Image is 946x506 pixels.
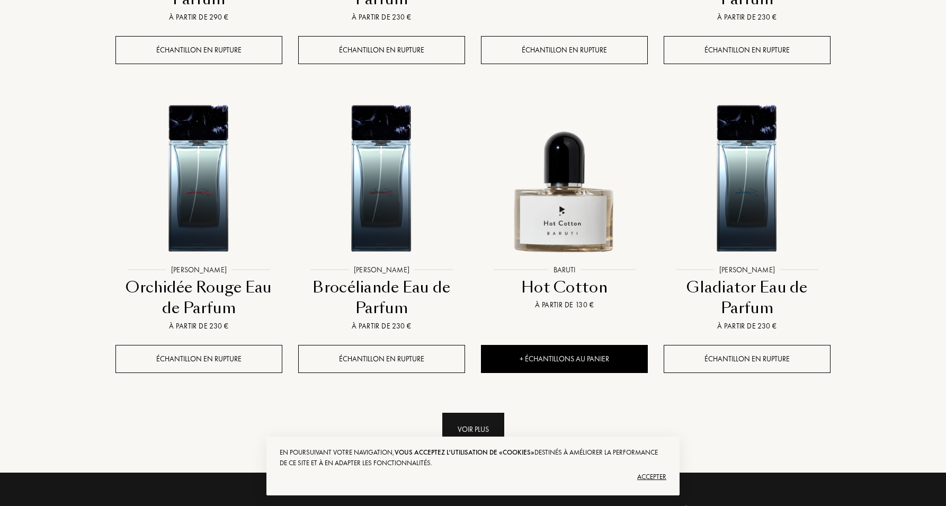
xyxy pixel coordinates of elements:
div: À partir de 230 € [120,321,278,332]
span: vous acceptez l'utilisation de «cookies» [395,448,534,457]
div: Gladiator Eau de Parfum [668,277,826,319]
div: À partir de 230 € [302,321,461,332]
a: Gladiator Eau de Parfum Sora Dora[PERSON_NAME]Gladiator Eau de ParfumÀ partir de 230 € [664,83,831,345]
div: À partir de 230 € [302,12,461,23]
div: À partir de 230 € [668,12,826,23]
a: Brocéliande Eau de Parfum Sora Dora[PERSON_NAME]Brocéliande Eau de ParfumÀ partir de 230 € [298,83,465,345]
div: Échantillon en rupture [664,345,831,373]
div: Voir plus [442,413,504,446]
div: Échantillon en rupture [298,36,465,64]
img: Hot Cotton Baruti [482,94,647,259]
img: Gladiator Eau de Parfum Sora Dora [665,94,829,259]
img: Brocéliande Eau de Parfum Sora Dora [299,94,464,259]
div: En poursuivant votre navigation, destinés à améliorer la performance de ce site et à en adapter l... [280,447,666,468]
img: Orchidée Rouge Eau de Parfum Sora Dora [117,94,281,259]
div: À partir de 130 € [485,299,644,310]
div: Échantillon en rupture [298,345,465,373]
div: À partir de 290 € [120,12,278,23]
div: Brocéliande Eau de Parfum [302,277,461,319]
a: Hot Cotton BarutiBarutiHot CottonÀ partir de 130 € [481,83,648,324]
a: Orchidée Rouge Eau de Parfum Sora Dora[PERSON_NAME]Orchidée Rouge Eau de ParfumÀ partir de 230 € [115,83,282,345]
div: Échantillon en rupture [115,345,282,373]
div: Orchidée Rouge Eau de Parfum [120,277,278,319]
div: Échantillon en rupture [115,36,282,64]
div: Échantillon en rupture [664,36,831,64]
div: Accepter [280,468,666,485]
div: Échantillon en rupture [481,36,648,64]
div: + Échantillons au panier [481,345,648,373]
div: À partir de 230 € [668,321,826,332]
